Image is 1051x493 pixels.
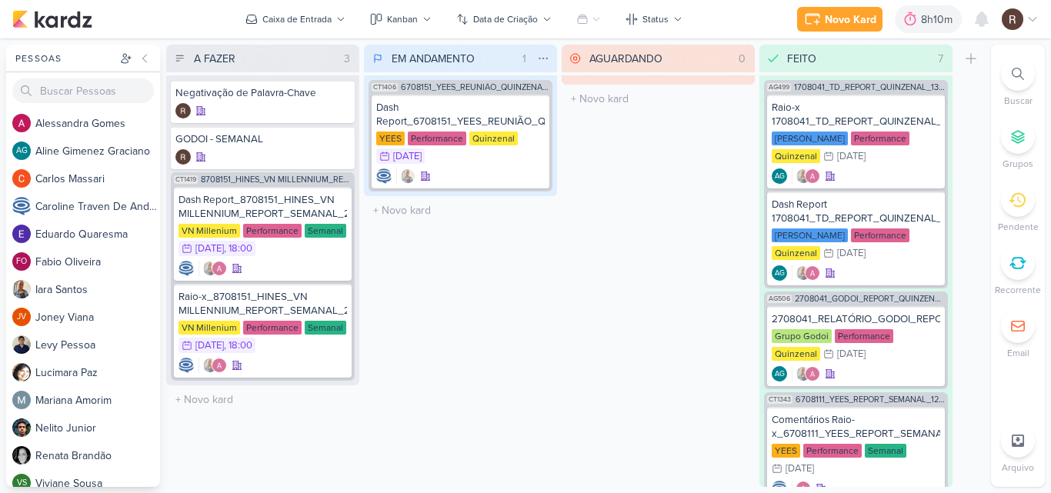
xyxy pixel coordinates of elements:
img: Eduardo Quaresma [12,225,31,243]
div: Grupo Godoi [772,329,832,343]
div: 8h10m [921,12,957,28]
img: Mariana Amorim [12,391,31,409]
div: Performance [835,329,893,343]
div: E d u a r d o Q u a r e s m a [35,226,160,242]
div: Dash Report_8708151_HINES_VN MILLENNIUM_REPORT_SEMANAL_21.08 [179,193,347,221]
div: [PERSON_NAME] [772,228,848,242]
div: Colaboradores: Iara Santos, Alessandra Gomes [792,168,820,184]
div: Criador(a): Caroline Traven De Andrade [179,261,194,276]
div: Criador(a): Caroline Traven De Andrade [179,358,194,373]
span: 6708151_YEES_REUNIÃO_QUINZENAL_COMERCIAL_20.08 [401,83,549,92]
img: Alessandra Gomes [805,265,820,281]
input: + Novo kard [169,388,356,411]
p: Recorrente [995,283,1041,297]
p: Email [1007,346,1029,360]
img: Alessandra Gomes [212,358,227,373]
div: YEES [376,132,405,145]
div: Quinzenal [772,149,820,163]
img: Alessandra Gomes [12,114,31,132]
li: Ctrl + F [991,57,1045,108]
div: Criador(a): Caroline Traven De Andrade [376,168,392,184]
span: 1708041_TD_REPORT_QUINZENAL_13.08 [794,83,945,92]
div: 7 [932,51,949,67]
div: Criador(a): Rafael Dornelles [175,149,191,165]
p: FO [16,258,27,266]
div: [DATE] [195,244,224,254]
div: J o n e y V i a n a [35,309,160,325]
p: JV [17,313,26,321]
div: Performance [243,321,302,335]
div: Performance [408,132,466,145]
img: Renata Brandão [12,446,31,465]
div: Aline Gimenez Graciano [772,265,787,281]
img: Nelito Junior [12,418,31,437]
span: 6708111_YEES_REPORT_SEMANAL_12.08 [796,395,945,404]
p: Arquivo [1002,461,1034,475]
div: Colaboradores: Iara Santos, Alessandra Gomes [199,261,227,276]
div: Aline Gimenez Graciano [12,142,31,160]
p: Buscar [1004,94,1033,108]
div: 3 [338,51,356,67]
div: L e v y P e s s o a [35,337,160,353]
img: Iara Santos [796,168,811,184]
div: I a r a S a n t o s [35,281,160,298]
p: AG [775,371,785,378]
div: Aline Gimenez Graciano [772,366,787,381]
div: Fabio Oliveira [12,252,31,271]
div: [DATE] [393,152,422,162]
p: AG [775,173,785,181]
img: Iara Santos [796,366,811,381]
img: Rafael Dornelles [175,103,191,118]
span: AG499 [767,83,791,92]
img: Iara Santos [796,265,811,281]
div: R e n a t a B r a n d ã o [35,448,160,464]
div: [DATE] [837,349,866,359]
img: Rafael Dornelles [1002,8,1023,30]
div: M a r i a n a A m o r i m [35,392,160,408]
div: 0 [732,51,752,67]
div: Raio-x_8708151_HINES_VN MILLENNIUM_REPORT_SEMANAL_21.08 [179,290,347,318]
div: Comentários Raio-x_6708111_YEES_REPORT_SEMANAL_12.08 [772,413,940,441]
div: Quinzenal [469,132,518,145]
div: Colaboradores: Iara Santos, Alessandra Gomes [199,358,227,373]
img: Caroline Traven De Andrade [12,197,31,215]
p: AG [16,147,28,155]
div: Novo Kard [825,12,876,28]
div: C a r l o s M a s s a r i [35,171,160,187]
img: Rafael Dornelles [175,149,191,165]
span: CT1343 [767,395,792,404]
span: CT1419 [174,175,198,184]
div: , 18:00 [224,341,252,351]
div: [DATE] [786,464,814,474]
div: [DATE] [837,152,866,162]
div: Performance [851,228,909,242]
img: Caroline Traven De Andrade [376,168,392,184]
div: [PERSON_NAME] [772,132,848,145]
img: Carlos Massari [12,169,31,188]
div: GODOI - SEMANAL [175,132,350,146]
div: VN Millenium [179,224,240,238]
div: Viviane Sousa [12,474,31,492]
div: N e l i t o J u n i o r [35,420,160,436]
img: Levy Pessoa [12,335,31,354]
div: Dash Report_6708151_YEES_REUNIÃO_QUINZENAL_COMERCIAL_20.08 [376,101,545,128]
span: AG506 [767,295,792,303]
p: AG [775,270,785,278]
div: YEES [772,444,800,458]
img: Iara Santos [202,358,218,373]
div: 1 [516,51,532,67]
div: L u c i m a r a P a z [35,365,160,381]
div: 2708041_RELATÓRIO_GODOI_REPORT_QUINZENAL_14.08 [772,312,940,326]
span: 2708041_GODOI_REPORT_QUINZENAL_14.08 [795,295,945,303]
div: Criador(a): Aline Gimenez Graciano [772,366,787,381]
div: Colaboradores: Iara Santos, Alessandra Gomes [792,265,820,281]
div: Performance [851,132,909,145]
img: Alessandra Gomes [805,366,820,381]
div: Aline Gimenez Graciano [772,168,787,184]
div: Pessoas [12,52,117,65]
div: Semanal [865,444,906,458]
input: + Novo kard [367,199,554,222]
span: 8708151_HINES_VN MILLENNIUM_REPORT_SEMANAL_21.08 [201,175,352,184]
img: Lucimara Paz [12,363,31,381]
img: Iara Santos [12,280,31,298]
